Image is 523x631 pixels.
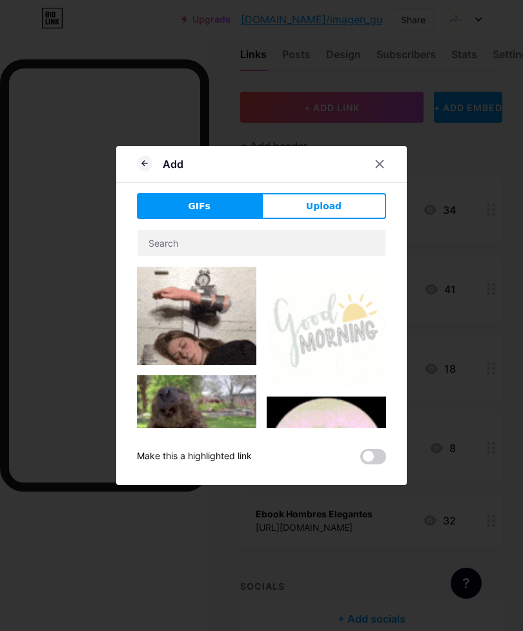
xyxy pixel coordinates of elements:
div: Add [163,156,183,172]
button: GIFs [137,193,261,219]
span: Upload [306,200,342,213]
span: GIFs [188,200,210,213]
input: Search [138,230,385,256]
div: Make this a highlighted link [137,449,252,464]
img: Gihpy [137,375,256,524]
button: Upload [261,193,386,219]
img: Gihpy [267,397,386,516]
img: Gihpy [267,267,386,386]
img: Gihpy [137,267,256,365]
